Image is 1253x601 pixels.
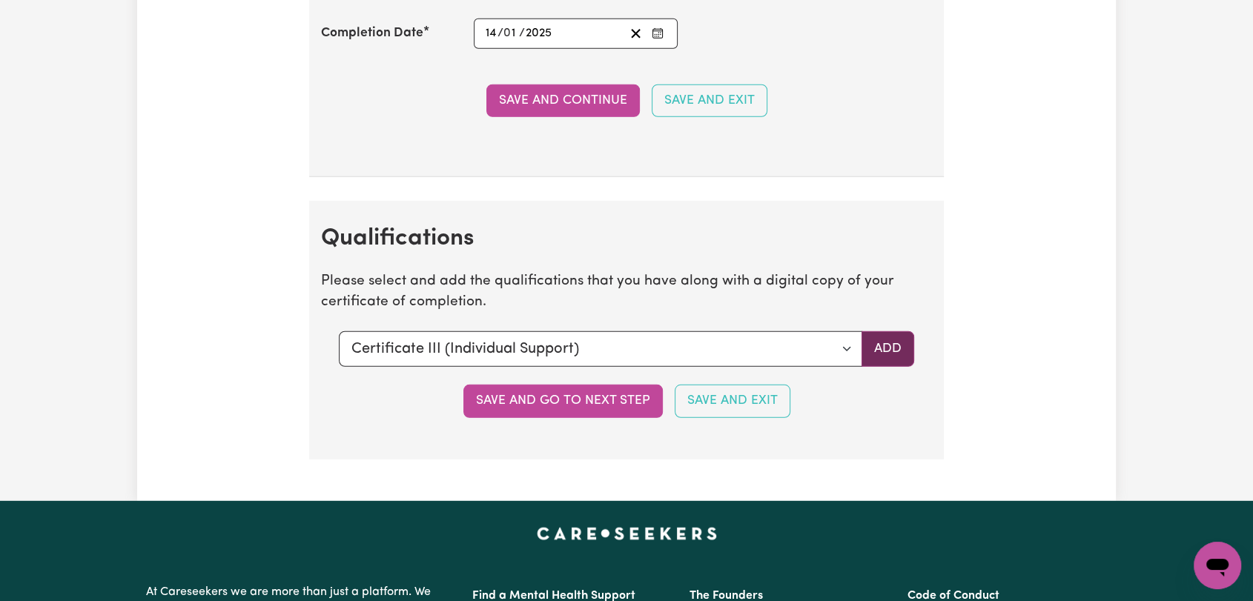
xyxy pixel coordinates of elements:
h2: Qualifications [321,225,932,253]
label: Completion Date [321,24,423,43]
p: Please select and add the qualifications that you have along with a digital copy of your certific... [321,271,932,314]
button: Save and Continue [486,84,640,117]
input: -- [485,24,497,44]
button: Save and Exit [652,84,767,117]
button: Add selected qualification [862,331,914,367]
span: / [519,27,525,40]
button: Enter the Completion Date of your CPR Course [647,24,668,44]
span: 0 [503,27,511,39]
button: Save and Exit [675,385,790,417]
iframe: Button to launch messaging window [1194,542,1241,589]
input: ---- [525,24,553,44]
input: -- [504,24,518,44]
button: Save and go to next step [463,385,663,417]
a: Careseekers home page [537,528,717,539]
button: Clear date [624,24,647,44]
span: / [497,27,503,40]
